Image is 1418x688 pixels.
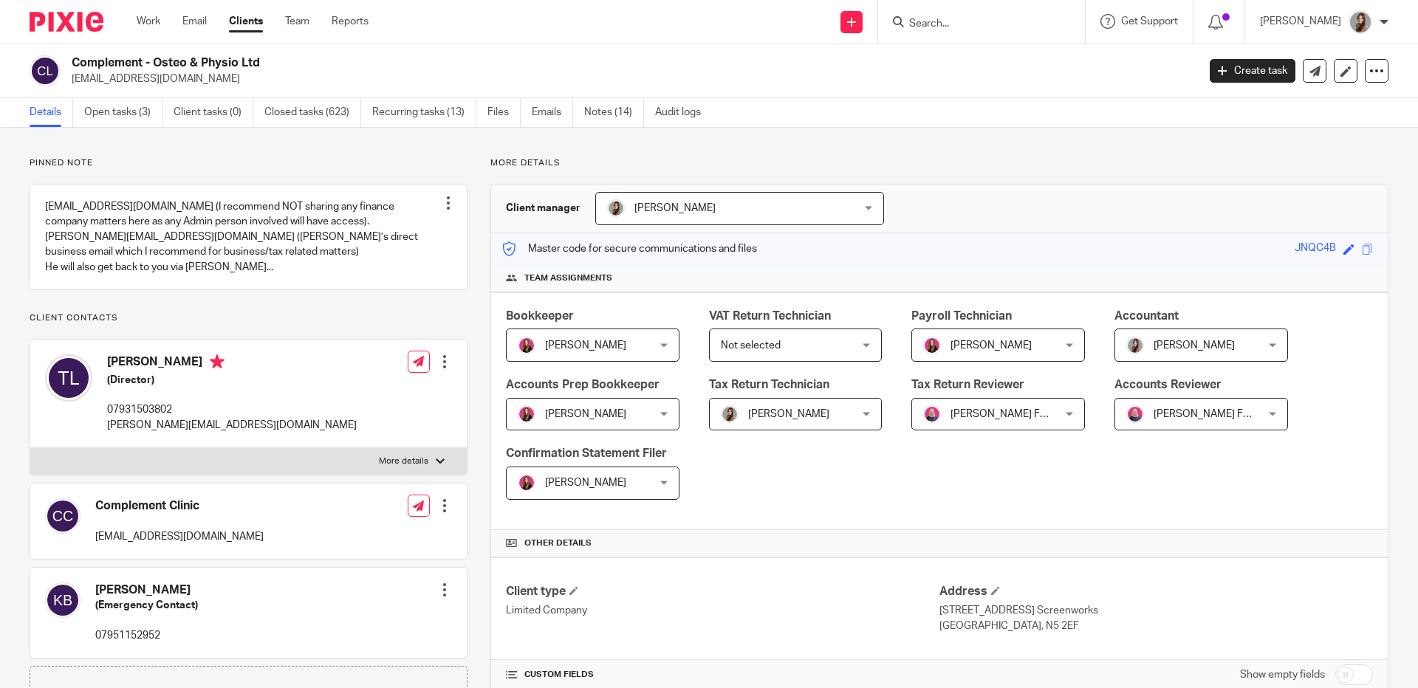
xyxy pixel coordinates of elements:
a: Files [487,98,521,127]
span: Payroll Technician [911,310,1012,322]
p: [STREET_ADDRESS] Screenworks [939,603,1373,618]
h4: [PERSON_NAME] [107,354,357,373]
span: Get Support [1121,16,1178,27]
img: svg%3E [30,55,61,86]
p: [EMAIL_ADDRESS][DOMAIN_NAME] [95,529,264,544]
span: [PERSON_NAME] [545,409,626,419]
a: Emails [532,98,573,127]
a: Details [30,98,73,127]
img: svg%3E [45,582,81,618]
img: svg%3E [45,498,81,534]
span: Confirmation Statement Filer [506,447,667,459]
a: Open tasks (3) [84,98,162,127]
a: Reports [332,14,369,29]
h4: [PERSON_NAME] [95,582,198,598]
img: 17.png [518,474,535,492]
span: [PERSON_NAME] [951,340,1032,351]
img: 22.png [721,405,739,423]
img: 17.png [518,405,535,423]
span: Accounts Prep Bookkeeper [506,379,660,391]
span: [PERSON_NAME] [545,340,626,351]
span: [PERSON_NAME] [1154,340,1235,351]
img: Cheryl%20Sharp%20FCCA.png [923,405,941,423]
span: Not selected [721,340,781,351]
p: Client contacts [30,312,467,324]
p: [GEOGRAPHIC_DATA], N5 2EF [939,619,1373,633]
a: Audit logs [655,98,712,127]
span: Tax Return Reviewer [911,379,1024,391]
img: svg%3E [45,354,92,402]
p: Pinned note [30,157,467,169]
img: Pixie [30,12,103,32]
img: 17.png [518,337,535,354]
p: 07951152952 [95,628,198,643]
span: Team assignments [524,272,612,284]
p: [EMAIL_ADDRESS][DOMAIN_NAME] [72,72,1188,86]
p: Master code for secure communications and files [502,241,757,256]
p: Limited Company [506,603,939,618]
img: 22.png [1126,337,1144,354]
a: Email [182,14,207,29]
p: More details [379,455,428,467]
span: [PERSON_NAME] [545,478,626,488]
input: Search [908,18,1041,31]
span: Other details [524,537,592,549]
a: Work [137,14,160,29]
a: Client tasks (0) [174,98,253,127]
span: [PERSON_NAME] FCCA [1154,409,1264,419]
i: Primary [210,354,225,369]
img: Cheryl%20Sharp%20FCCA.png [1126,405,1144,423]
p: [PERSON_NAME][EMAIL_ADDRESS][DOMAIN_NAME] [107,418,357,433]
label: Show empty fields [1240,667,1325,682]
h4: Complement Clinic [95,498,264,514]
span: VAT Return Technician [709,310,831,322]
h5: (Director) [107,373,357,388]
span: [PERSON_NAME] [748,409,829,419]
a: Team [285,14,309,29]
span: Accountant [1114,310,1179,322]
h3: Client manager [506,201,580,216]
h4: Address [939,584,1373,599]
a: Closed tasks (623) [264,98,361,127]
p: More details [490,157,1388,169]
h4: Client type [506,584,939,599]
p: 07931503802 [107,402,357,417]
span: Bookkeeper [506,310,574,322]
h4: CUSTOM FIELDS [506,669,939,681]
h5: (Emergency Contact) [95,598,198,613]
a: Create task [1210,59,1295,83]
h2: Complement - Osteo & Physio Ltd [72,55,965,71]
span: Tax Return Technician [709,379,829,391]
a: Notes (14) [584,98,644,127]
p: [PERSON_NAME] [1260,14,1341,29]
div: JNQC4B [1295,241,1336,258]
a: Clients [229,14,263,29]
img: 22.png [607,199,625,217]
span: [PERSON_NAME] [634,203,716,213]
span: [PERSON_NAME] FCCA [951,409,1061,419]
span: Accounts Reviewer [1114,379,1222,391]
img: 17.png [923,337,941,354]
a: Recurring tasks (13) [372,98,476,127]
img: 22.png [1349,10,1372,34]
